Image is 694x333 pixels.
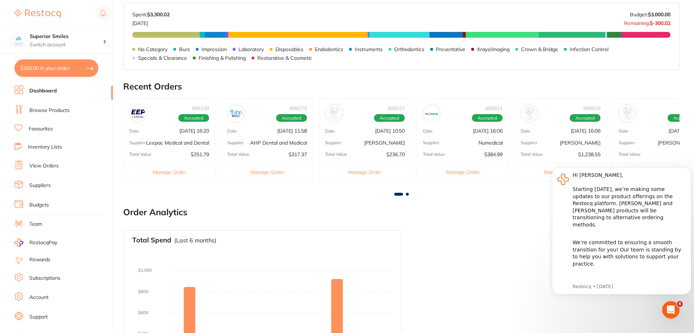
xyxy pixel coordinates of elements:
a: Dashboard [29,87,57,95]
button: Manage Order [515,163,606,181]
p: Laboratory [238,46,264,52]
p: Specials & Clearance [138,55,187,61]
p: Supplier [423,140,439,145]
p: Supplier [325,140,341,145]
button: Manage Order [221,163,313,181]
img: Restocq Logo [14,9,61,18]
span: Accepted [374,114,405,122]
a: Suppliers [29,182,51,189]
button: Manage Order [319,163,411,181]
p: Restorative & Cosmetic [257,55,312,61]
p: Date [619,129,628,134]
span: RestocqPay [29,239,57,246]
strong: $3,300.02 [147,11,170,18]
span: Accepted [178,114,209,122]
p: # 89279 [290,105,307,111]
a: Budgets [29,201,49,209]
p: No Category [138,46,167,52]
h2: Order Analytics [123,207,680,217]
img: Henry Schein Halas [327,107,341,120]
p: [DATE] [132,17,170,26]
span: Accepted [570,114,601,122]
a: Team [29,221,42,228]
p: [DATE] 11:58 [277,128,307,134]
p: Supplier [521,140,537,145]
p: Leepac Medical and Dental [146,140,209,146]
p: Remaining: [624,17,670,26]
a: RestocqPay [14,238,57,247]
button: Manage Order [124,163,215,181]
p: Switch account [30,41,103,49]
h3: Total Spend [132,236,171,244]
p: $317.37 [288,151,307,157]
a: Favourites [29,125,53,133]
p: # 89027 [387,105,405,111]
button: $165.00 in your order [14,59,98,77]
a: View Orders [29,162,59,170]
img: RestocqPay [14,238,23,247]
p: $236.70 [386,151,405,157]
a: Browse Products [29,107,70,114]
p: Preventative [436,46,465,52]
p: Spent: [132,12,170,17]
p: Budget: [630,12,670,17]
img: Numedical [425,107,439,120]
p: Supplier [619,140,635,145]
span: Accepted [472,114,503,122]
strong: $-300.02 [650,20,670,26]
p: (Last 6 months) [174,237,216,243]
p: Date [227,129,237,134]
p: Orthodontics [394,46,424,52]
p: Total Value [619,152,641,157]
p: Instruments [355,46,383,52]
p: Supplier [129,140,146,145]
p: Date [129,129,139,134]
img: Adam Dental [620,107,634,120]
p: AHP Dental and Medical [250,140,307,146]
span: Accepted [276,114,307,122]
p: Date [325,129,335,134]
a: Rewards [29,256,50,263]
iframe: Intercom notifications message [549,156,694,313]
p: [DATE] 16:20 [179,128,209,134]
img: Leepac Medical and Dental [131,107,145,120]
span: 6 [677,301,683,307]
p: # 89349 [192,105,209,111]
p: Xrays/imaging [477,46,510,52]
p: Finishing & Polishing [199,55,246,61]
p: Total Value [521,152,543,157]
p: Burs [179,46,190,52]
p: Impression [201,46,227,52]
p: Total Value [325,152,347,157]
img: Superior Smiles [11,33,26,48]
a: Support [29,313,48,321]
p: $251.79 [191,151,209,157]
p: Total Value [227,152,249,157]
a: Restocq Logo [14,5,61,22]
p: $1,238.55 [578,151,601,157]
p: Total Value [423,152,445,157]
p: [PERSON_NAME] [364,140,405,146]
p: Supplier [227,140,244,145]
p: [DATE] 10:50 [375,128,405,134]
p: Date [423,129,433,134]
strong: $3,000.00 [648,11,670,18]
a: Inventory Lists [28,143,62,151]
h2: Recent Orders [123,82,680,92]
p: Disposables [275,46,303,52]
h4: Superior Smiles [30,33,103,40]
p: [DATE] 16:06 [571,128,601,134]
p: # 88928 [583,105,601,111]
a: Subscriptions [29,275,61,282]
p: Endodontics [315,46,343,52]
p: Total Value [129,152,151,157]
iframe: Intercom live chat [662,301,680,319]
p: [DATE] 16:06 [473,128,503,134]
